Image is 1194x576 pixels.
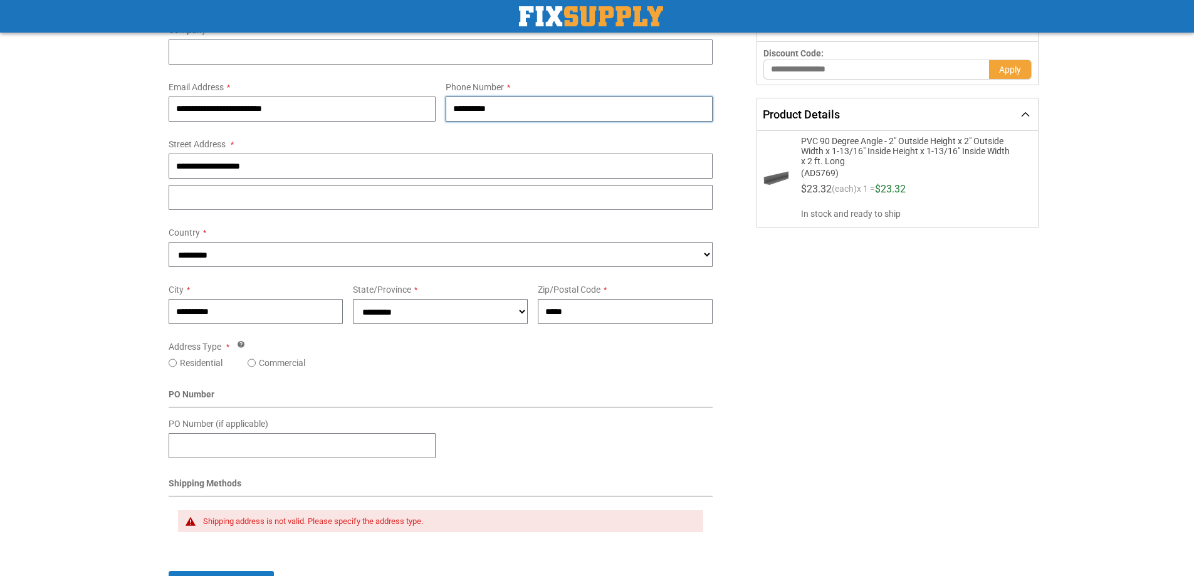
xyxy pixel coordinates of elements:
[801,136,1012,166] span: PVC 90 Degree Angle - 2" Outside Height x 2" Outside Width x 1-13/16" Inside Height x 1-13/16" In...
[169,139,226,149] span: Street Address
[999,65,1021,75] span: Apply
[857,184,875,199] span: x 1 =
[989,60,1032,80] button: Apply
[169,82,224,92] span: Email Address
[763,165,788,191] img: PVC 90 Degree Angle - 2" Outside Height x 2" Outside Width x 1-13/16" Inside Height x 1-13/16" In...
[169,419,268,429] span: PO Number (if applicable)
[169,285,184,295] span: City
[169,388,713,407] div: PO Number
[446,82,504,92] span: Phone Number
[169,477,713,496] div: Shipping Methods
[538,285,600,295] span: Zip/Postal Code
[169,342,221,352] span: Address Type
[259,357,305,369] label: Commercial
[519,6,663,26] a: store logo
[832,184,857,199] span: (each)
[169,228,200,238] span: Country
[169,25,206,35] span: Company
[353,285,411,295] span: State/Province
[180,357,223,369] label: Residential
[763,48,824,58] span: Discount Code:
[801,183,832,195] span: $23.32
[801,207,1027,220] span: In stock and ready to ship
[801,166,1012,178] span: (AD5769)
[763,108,840,121] span: Product Details
[875,183,906,195] span: $23.32
[519,6,663,26] img: Fix Industrial Supply
[203,516,691,526] div: Shipping address is not valid. Please specify the address type.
